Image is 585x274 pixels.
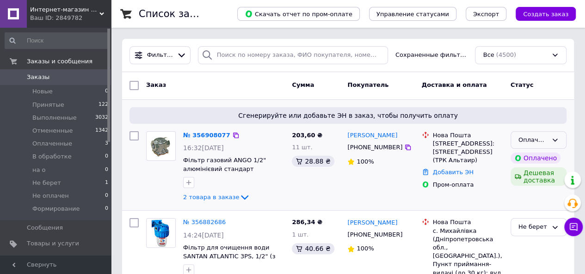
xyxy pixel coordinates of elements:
span: Покупатель [347,81,388,88]
a: [PERSON_NAME] [347,131,397,140]
span: 3032 [95,114,108,122]
div: [PHONE_NUMBER] [345,141,404,153]
div: [STREET_ADDRESS]: [STREET_ADDRESS] (ТРК Альтаир) [433,140,503,165]
div: Нова Пошта [433,218,503,226]
input: Поиск [5,32,109,49]
div: 28.88 ₴ [292,156,334,167]
span: 0 [105,205,108,213]
span: Скачать отчет по пром-оплате [245,10,352,18]
span: Заказы [27,73,49,81]
span: Экспорт [473,11,499,18]
span: Создать заказ [523,11,568,18]
span: Не оплачен [32,192,69,200]
input: Поиск по номеру заказа, ФИО покупателя, номеру телефона, Email, номеру накладной [198,46,388,64]
div: 40.66 ₴ [292,243,334,254]
div: Нова Пошта [433,131,503,140]
span: 16:32[DATE] [183,144,224,152]
span: 122 [99,101,108,109]
h1: Список заказов [139,8,218,19]
span: Оплаченные [32,140,72,148]
span: на о [32,166,46,174]
span: Доставка и оплата [422,81,487,88]
a: Фільтр для очищення води SANTAN ATLANTIC 3PS, 1/2" (з картриджем) [183,244,275,268]
span: Товары и услуги [27,239,79,248]
span: Фильтры [147,51,173,60]
span: 100% [357,245,374,252]
a: № 356882686 [183,219,226,225]
a: Фото товару [146,218,176,248]
span: Сообщения [27,224,63,232]
span: Принятые [32,101,64,109]
span: 100% [357,158,374,165]
span: 1 [105,179,108,187]
span: Сумма [292,81,314,88]
span: Все [483,51,494,60]
span: В обработке [32,152,72,161]
span: Заказы и сообщения [27,57,92,66]
a: Фото товару [146,131,176,161]
div: Оплачено [511,152,560,164]
span: 0 [105,192,108,200]
button: Экспорт [466,7,506,21]
span: Отмененные [32,127,73,135]
div: Дешевая доставка [511,167,567,186]
a: Создать заказ [506,10,576,17]
span: Управление статусами [376,11,449,18]
span: Сгенерируйте или добавьте ЭН в заказ, чтобы получить оплату [133,111,563,120]
span: Новые [32,87,53,96]
span: Заказ [146,81,166,88]
span: 0 [105,166,108,174]
span: 2 товара в заказе [183,194,239,201]
div: [PHONE_NUMBER] [345,229,404,241]
div: Пром-оплата [433,181,503,189]
img: Фото товару [147,132,175,160]
span: Не берет [32,179,61,187]
span: 1342 [95,127,108,135]
button: Скачать отчет по пром-оплате [237,7,360,21]
a: Фільтр газовий ANGO 1/2" алюмінієвий стандарт [183,157,266,172]
span: 3 [105,140,108,148]
span: 14:24[DATE] [183,231,224,239]
span: Сохраненные фильтры: [395,51,468,60]
a: Добавить ЭН [433,169,474,176]
span: 0 [105,87,108,96]
button: Чат с покупателем [564,218,583,236]
div: Оплаченный [518,135,548,145]
div: Не берет [518,222,548,232]
span: (4500) [496,51,516,58]
span: 1 шт. [292,231,308,238]
img: Фото товару [147,219,175,247]
span: 0 [105,152,108,161]
span: Статус [511,81,534,88]
div: Ваш ID: 2849782 [30,14,111,22]
span: Выполненные [32,114,77,122]
a: [PERSON_NAME] [347,219,397,227]
span: 286,34 ₴ [292,219,322,225]
a: № 356908077 [183,132,230,139]
span: Формирование [32,205,80,213]
span: 11 шт. [292,144,312,151]
button: Создать заказ [516,7,576,21]
span: Интернет-магазин "SANTAN" [30,6,99,14]
span: 203,60 ₴ [292,132,322,139]
a: 2 товара в заказе [183,194,250,201]
button: Управление статусами [369,7,456,21]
